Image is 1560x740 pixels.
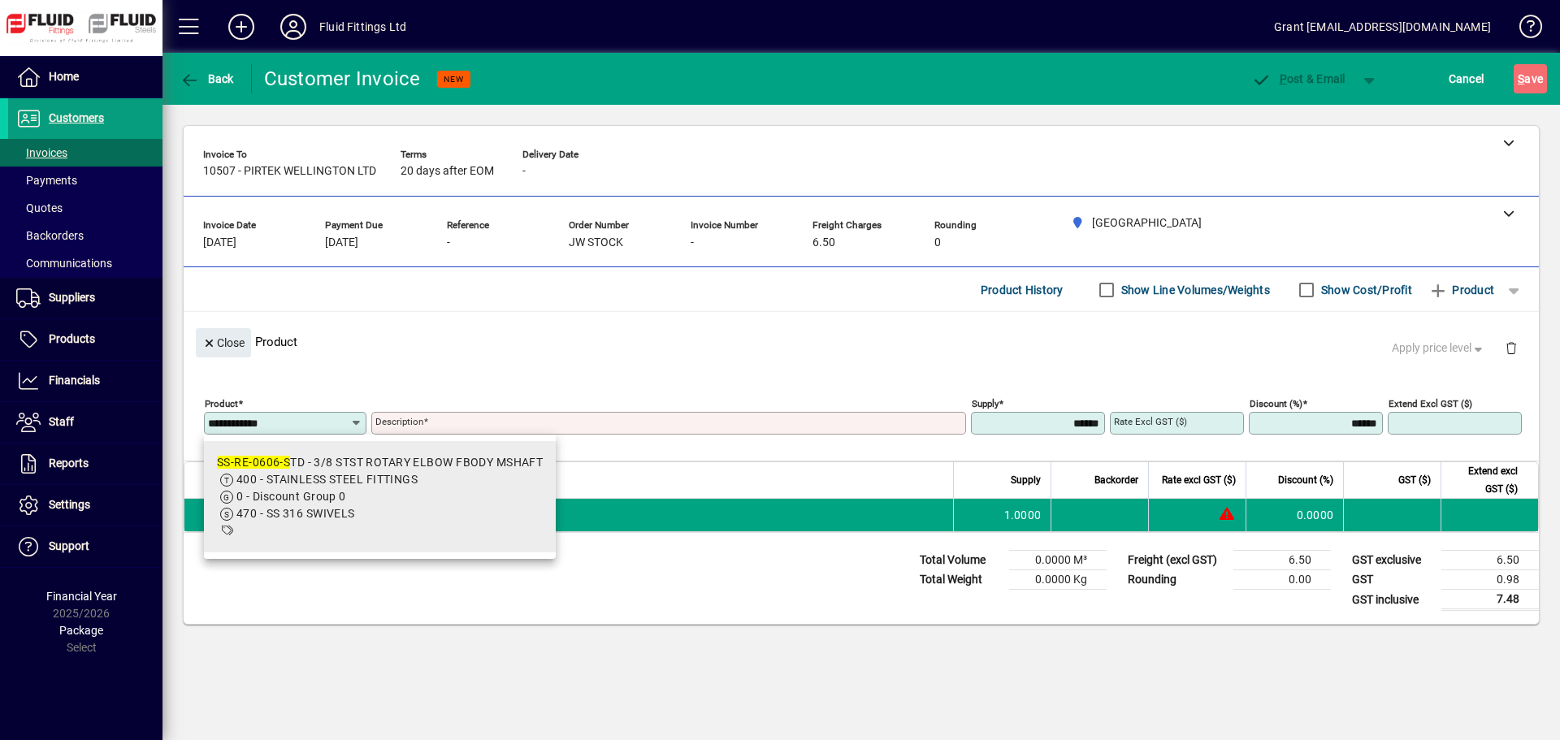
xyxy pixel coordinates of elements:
[49,498,90,511] span: Settings
[1441,590,1539,610] td: 7.48
[1398,471,1431,489] span: GST ($)
[522,165,526,178] span: -
[1492,340,1531,355] app-page-header-button: Delete
[401,165,494,178] span: 20 days after EOM
[203,236,236,249] span: [DATE]
[215,12,267,41] button: Add
[1009,570,1107,590] td: 0.0000 Kg
[16,229,84,242] span: Backorders
[1441,551,1539,570] td: 6.50
[1251,72,1345,85] span: ost & Email
[16,201,63,214] span: Quotes
[49,332,95,345] span: Products
[1492,328,1531,367] button: Delete
[1514,64,1547,93] button: Save
[1318,282,1412,298] label: Show Cost/Profit
[49,291,95,304] span: Suppliers
[196,328,251,357] button: Close
[192,335,255,349] app-page-header-button: Close
[1250,398,1302,409] mat-label: Discount (%)
[1451,462,1518,498] span: Extend excl GST ($)
[1518,66,1543,92] span: ave
[1274,14,1491,40] div: Grant [EMAIL_ADDRESS][DOMAIN_NAME]
[162,64,252,93] app-page-header-button: Back
[59,624,103,637] span: Package
[203,165,376,178] span: 10507 - PIRTEK WELLINGTON LTD
[8,139,162,167] a: Invoices
[49,70,79,83] span: Home
[974,275,1070,305] button: Product History
[1449,66,1484,92] span: Cancel
[1392,340,1486,357] span: Apply price level
[1118,282,1270,298] label: Show Line Volumes/Weights
[8,485,162,526] a: Settings
[8,249,162,277] a: Communications
[1009,551,1107,570] td: 0.0000 M³
[1120,551,1233,570] td: Freight (excl GST)
[236,507,355,520] span: 470 - SS 316 SWIVELS
[934,236,941,249] span: 0
[8,526,162,567] a: Support
[1344,590,1441,610] td: GST inclusive
[912,551,1009,570] td: Total Volume
[1094,471,1138,489] span: Backorder
[49,539,89,552] span: Support
[217,454,543,471] div: TD - 3/8 STST ROTARY ELBOW FBODY MSHAFT
[812,236,835,249] span: 6.50
[8,444,162,484] a: Reports
[1246,499,1343,531] td: 0.0000
[236,490,346,503] span: 0 - Discount Group 0
[447,236,450,249] span: -
[912,570,1009,590] td: Total Weight
[1507,3,1540,56] a: Knowledge Base
[267,12,319,41] button: Profile
[1344,551,1441,570] td: GST exclusive
[46,590,117,603] span: Financial Year
[1114,416,1187,427] mat-label: Rate excl GST ($)
[1011,471,1041,489] span: Supply
[184,312,1539,371] div: Product
[981,277,1064,303] span: Product History
[8,361,162,401] a: Financials
[16,257,112,270] span: Communications
[204,441,556,552] mat-option: SS-RE-0606-STD - 3/8 STST ROTARY ELBOW FBODY MSHAFT
[1004,507,1042,523] span: 1.0000
[691,236,694,249] span: -
[444,74,464,84] span: NEW
[325,236,358,249] span: [DATE]
[1243,64,1354,93] button: Post & Email
[1441,570,1539,590] td: 0.98
[1389,398,1472,409] mat-label: Extend excl GST ($)
[202,330,245,357] span: Close
[1280,72,1287,85] span: P
[264,66,421,92] div: Customer Invoice
[972,398,999,409] mat-label: Supply
[1278,471,1333,489] span: Discount (%)
[8,167,162,194] a: Payments
[205,398,238,409] mat-label: Product
[236,473,418,486] span: 400 - STAINLESS STEEL FITTINGS
[1344,570,1441,590] td: GST
[1120,570,1233,590] td: Rounding
[375,416,423,427] mat-label: Description
[569,236,623,249] span: JW STOCK
[1385,334,1493,363] button: Apply price level
[49,415,74,428] span: Staff
[8,278,162,318] a: Suppliers
[16,174,77,187] span: Payments
[1162,471,1236,489] span: Rate excl GST ($)
[217,456,290,469] em: SS-RE-0606-S
[16,146,67,159] span: Invoices
[8,194,162,222] a: Quotes
[175,64,238,93] button: Back
[8,402,162,443] a: Staff
[1518,72,1524,85] span: S
[8,319,162,360] a: Products
[8,57,162,97] a: Home
[49,374,100,387] span: Financials
[1233,551,1331,570] td: 6.50
[49,111,104,124] span: Customers
[180,72,234,85] span: Back
[1233,570,1331,590] td: 0.00
[1445,64,1488,93] button: Cancel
